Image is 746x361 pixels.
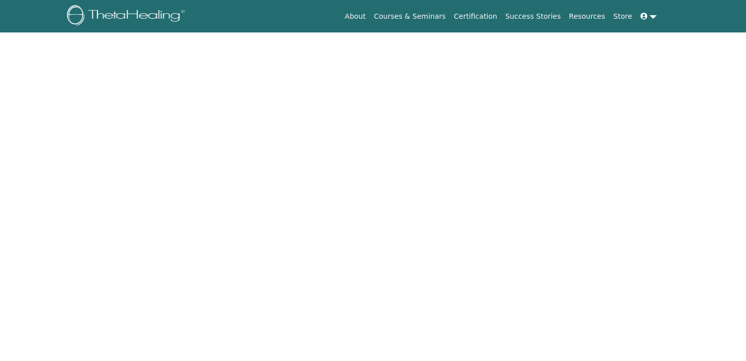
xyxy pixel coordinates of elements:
a: Resources [565,7,609,26]
a: About [341,7,369,26]
a: Store [609,7,636,26]
img: logo.png [67,5,188,28]
a: Certification [450,7,501,26]
a: Courses & Seminars [370,7,450,26]
a: Success Stories [501,7,565,26]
